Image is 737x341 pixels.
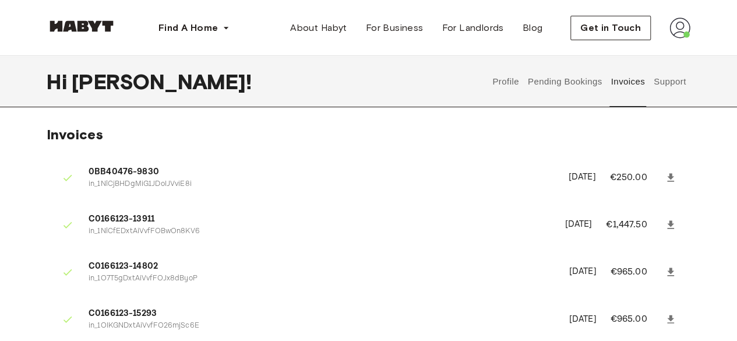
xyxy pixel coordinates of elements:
[580,21,641,35] span: Get in Touch
[609,56,646,107] button: Invoices
[47,126,103,143] span: Invoices
[366,21,424,35] span: For Business
[72,69,252,94] span: [PERSON_NAME] !
[89,179,555,190] p: in_1NlCjBHDgMiG1JDoIJVviE8i
[610,312,662,326] p: €965.00
[523,21,543,35] span: Blog
[89,260,555,273] span: C0166123-14802
[89,166,555,179] span: 0BB40476-9830
[652,56,687,107] button: Support
[47,69,72,94] span: Hi
[357,16,433,40] a: For Business
[526,56,604,107] button: Pending Bookings
[488,56,690,107] div: user profile tabs
[290,21,347,35] span: About Habyt
[89,226,551,237] p: in_1NlCfEDxtAiVvfFOBwOn8KV6
[442,21,503,35] span: For Landlords
[432,16,513,40] a: For Landlords
[149,16,239,40] button: Find A Home
[570,16,651,40] button: Get in Touch
[609,171,662,185] p: €250.00
[610,265,662,279] p: €965.00
[491,56,521,107] button: Profile
[569,171,596,184] p: [DATE]
[89,273,555,284] p: in_1O7T5gDxtAiVvfFOJx8dByoP
[513,16,552,40] a: Blog
[89,213,551,226] span: C0166123-13911
[565,218,592,231] p: [DATE]
[158,21,218,35] span: Find A Home
[606,218,662,232] p: €1,447.50
[569,265,597,279] p: [DATE]
[89,321,555,332] p: in_1OIKGNDxtAiVvfFO26mjSc6E
[569,313,597,326] p: [DATE]
[89,307,555,321] span: C0166123-15293
[669,17,690,38] img: avatar
[47,20,117,32] img: Habyt
[281,16,356,40] a: About Habyt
